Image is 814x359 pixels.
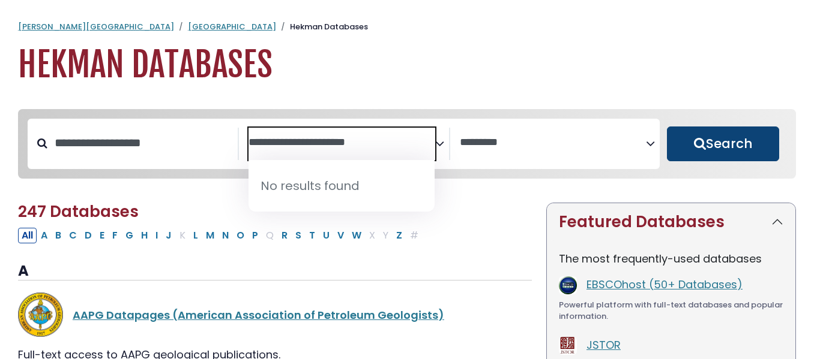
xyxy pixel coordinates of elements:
h3: A [18,263,532,280]
button: Filter Results I [152,228,161,243]
a: [PERSON_NAME][GEOGRAPHIC_DATA] [18,21,174,32]
span: 247 Databases [18,201,139,222]
textarea: Search [460,137,647,149]
li: No results found [249,170,435,202]
button: Filter Results B [52,228,65,243]
button: Filter Results S [292,228,305,243]
p: The most frequently-used databases [559,251,783,267]
button: Filter Results R [278,228,291,243]
li: Hekman Databases [276,21,368,33]
button: Filter Results C [65,228,80,243]
div: Powerful platform with full-text databases and popular information. [559,299,783,322]
button: Filter Results P [249,228,262,243]
button: Filter Results L [190,228,202,243]
textarea: Search [249,137,435,149]
button: Filter Results N [219,228,232,243]
button: Filter Results A [37,228,51,243]
button: Filter Results T [306,228,319,243]
button: Submit for Search Results [667,126,779,161]
button: Featured Databases [547,203,795,241]
button: Filter Results W [348,228,365,243]
button: Filter Results E [96,228,108,243]
nav: Search filters [18,109,796,179]
div: Alpha-list to filter by first letter of database name [18,227,423,242]
button: Filter Results Z [393,228,406,243]
input: Search database by title or keyword [47,133,238,153]
button: Filter Results J [162,228,175,243]
a: AAPG Datapages (American Association of Petroleum Geologists) [73,307,444,322]
button: Filter Results H [137,228,151,243]
button: All [18,228,37,243]
button: Filter Results M [202,228,218,243]
button: Filter Results D [81,228,95,243]
button: Filter Results G [122,228,137,243]
button: Filter Results O [233,228,248,243]
nav: breadcrumb [18,21,796,33]
a: [GEOGRAPHIC_DATA] [188,21,276,32]
button: Filter Results V [334,228,348,243]
button: Filter Results F [109,228,121,243]
a: EBSCOhost (50+ Databases) [586,277,743,292]
a: JSTOR [586,337,621,352]
h1: Hekman Databases [18,45,796,85]
button: Filter Results U [319,228,333,243]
